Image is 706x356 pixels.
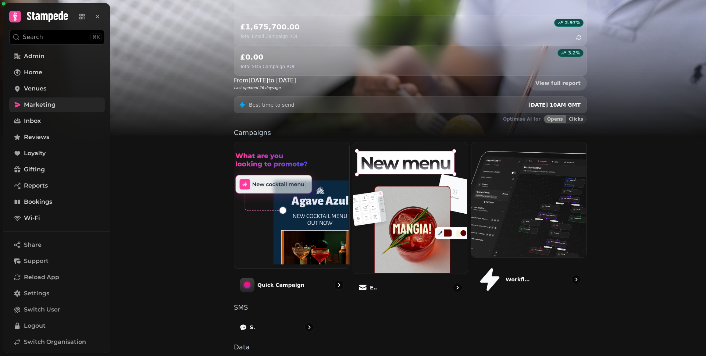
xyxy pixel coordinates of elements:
span: Wi-Fi [24,214,40,222]
p: Search [23,33,43,42]
a: Venues [9,81,105,96]
a: Bookings [9,195,105,209]
p: Campaigns [234,129,587,136]
span: Venues [24,84,46,93]
span: Opens [547,117,563,121]
a: Workflows (beta)Workflows (beta) [471,142,587,298]
h2: £1,675,700.00 [240,22,300,32]
svg: go to [335,281,343,289]
a: Marketing [9,97,105,112]
span: [DATE] 10AM GMT [528,102,581,108]
p: Quick Campaign [257,281,304,289]
p: Workflows (beta) [506,276,530,283]
svg: go to [306,324,313,331]
svg: go to [573,276,580,283]
span: Gifting [24,165,45,174]
p: SMS [234,304,587,311]
svg: go to [454,284,461,291]
span: Logout [24,321,46,330]
button: Logout [9,318,105,333]
a: Inbox [9,114,105,128]
a: Settings [9,286,105,301]
button: Reload App [9,270,105,285]
button: refresh [573,31,585,44]
div: ⌘K [90,33,101,41]
p: Email [370,284,377,291]
span: Support [24,257,49,266]
span: Reports [24,181,48,190]
p: All customers [240,3,270,9]
a: Switch Organisation [9,335,105,349]
p: 3.2 % [568,50,580,56]
p: From [DATE] to [DATE] [234,76,296,85]
img: Quick Campaign [233,142,349,268]
span: Home [24,68,42,77]
p: Total SMS Campaign ROI [240,64,294,70]
a: Quick CampaignQuick Campaign [234,142,350,298]
button: Support [9,254,105,268]
button: Search⌘K [9,30,105,44]
p: SMS [250,324,255,331]
a: SMS [234,317,320,338]
span: Settings [24,289,49,298]
button: Share [9,238,105,252]
a: Reviews [9,130,105,145]
button: Clicks [566,115,586,123]
span: Switch User [24,305,60,314]
img: Email [352,142,467,273]
span: Clicks [569,117,583,121]
a: Loyalty [9,146,105,161]
a: Wi-Fi [9,211,105,225]
span: Bookings [24,197,52,206]
p: 2.97 % [565,20,580,26]
button: Switch User [9,302,105,317]
a: Gifting [9,162,105,177]
p: Total Email Campaign ROI [240,33,300,39]
span: Admin [24,52,44,61]
a: Reports [9,178,105,193]
p: Data [234,344,587,350]
span: Reviews [24,133,49,142]
span: Reload App [24,273,59,282]
p: Optimise AI for [503,116,541,122]
a: Home [9,65,105,80]
a: View full report [529,76,587,90]
span: Loyalty [24,149,46,158]
a: Admin [9,49,105,64]
p: Best time to send [249,101,295,108]
h2: £0.00 [240,52,294,62]
img: Workflows (beta) [471,142,586,257]
p: Last updated 26 days ago [234,85,296,90]
a: EmailEmail [353,142,468,298]
span: Share [24,241,42,249]
span: Switch Organisation [24,338,86,346]
span: Marketing [24,100,56,109]
span: Inbox [24,117,41,125]
button: Opens [544,115,566,123]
